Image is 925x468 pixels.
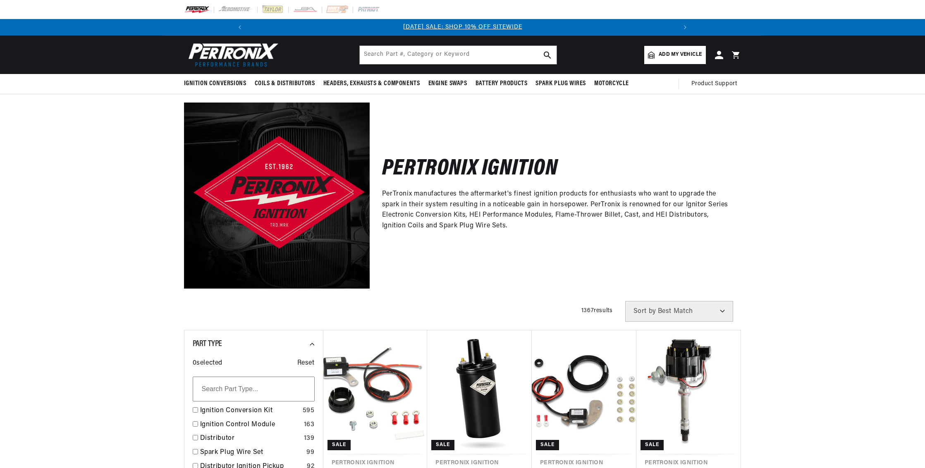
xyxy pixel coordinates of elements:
span: Coils & Distributors [255,79,315,88]
input: Search Part #, Category or Keyword [360,46,557,64]
a: Ignition Control Module [200,420,301,430]
span: Engine Swaps [428,79,467,88]
button: Translation missing: en.sections.announcements.previous_announcement [232,19,248,36]
a: Distributor [200,433,301,444]
input: Search Part Type... [193,377,315,401]
summary: Engine Swaps [424,74,471,93]
span: Spark Plug Wires [535,79,586,88]
a: Spark Plug Wire Set [200,447,304,458]
div: 163 [304,420,315,430]
summary: Coils & Distributors [251,74,319,93]
img: Pertronix Ignition [184,103,370,288]
span: Motorcycle [594,79,629,88]
a: [DATE] SALE: SHOP 10% OFF SITEWIDE [403,24,522,30]
summary: Motorcycle [590,74,633,93]
div: 99 [306,447,314,458]
div: 139 [304,433,315,444]
span: 1367 results [581,308,613,314]
a: Add my vehicle [644,46,705,64]
select: Sort by [625,301,733,322]
span: Headers, Exhausts & Components [323,79,420,88]
button: Translation missing: en.sections.announcements.next_announcement [677,19,693,36]
span: Part Type [193,340,222,348]
summary: Battery Products [471,74,532,93]
summary: Spark Plug Wires [531,74,590,93]
p: PerTronix manufactures the aftermarket's finest ignition products for enthusiasts who want to upg... [382,189,729,231]
h2: Pertronix Ignition [382,160,558,179]
button: search button [538,46,557,64]
span: Battery Products [476,79,528,88]
span: 0 selected [193,358,222,369]
div: 1 of 3 [248,23,677,32]
summary: Headers, Exhausts & Components [319,74,424,93]
slideshow-component: Translation missing: en.sections.announcements.announcement_bar [163,19,762,36]
span: Sort by [633,308,656,315]
a: Ignition Conversion Kit [200,406,299,416]
div: Announcement [248,23,677,32]
img: Pertronix [184,41,279,69]
summary: Product Support [691,74,741,94]
span: Reset [297,358,315,369]
span: Ignition Conversions [184,79,246,88]
span: Add my vehicle [659,51,702,59]
span: Product Support [691,79,737,88]
div: 595 [303,406,315,416]
summary: Ignition Conversions [184,74,251,93]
